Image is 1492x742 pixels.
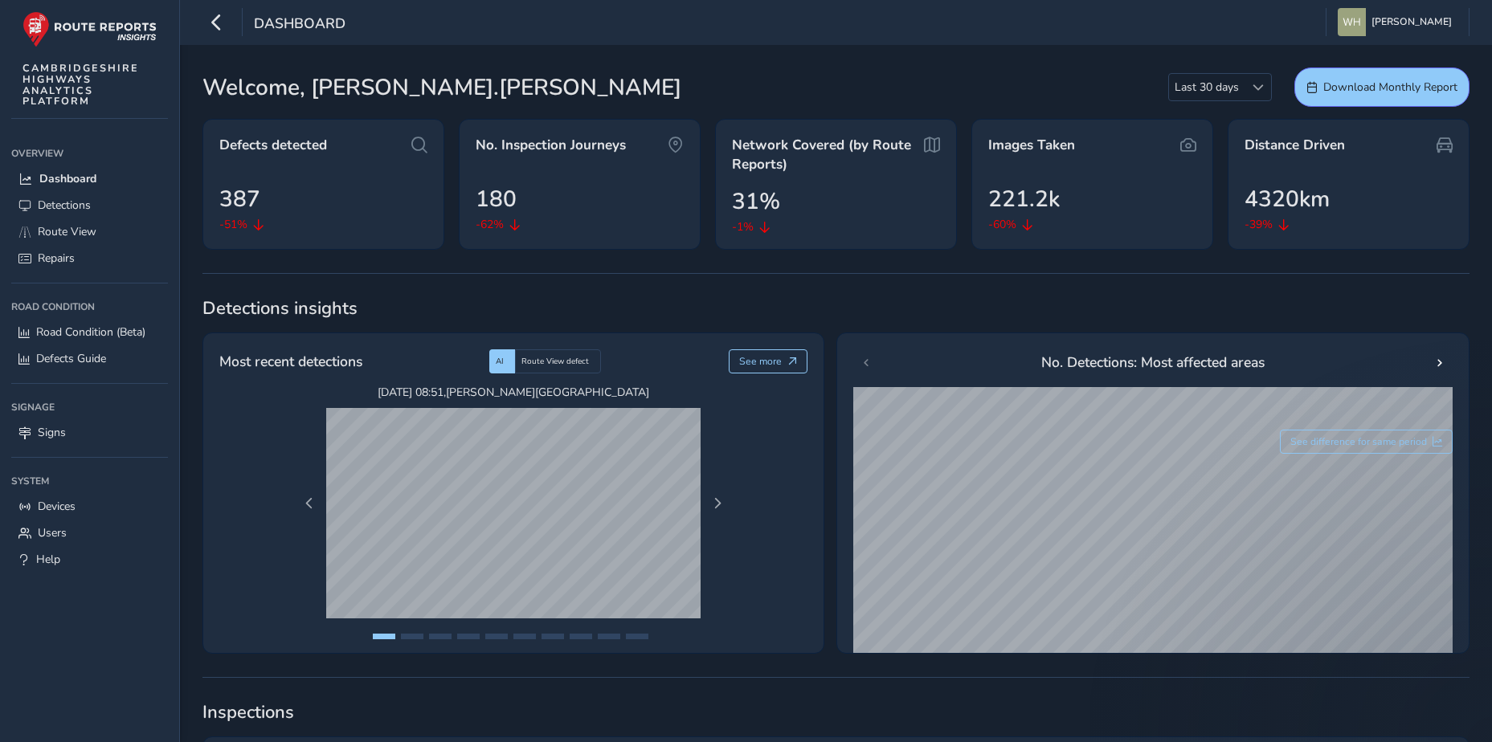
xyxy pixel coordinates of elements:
[732,185,780,218] span: 31%
[11,165,168,192] a: Dashboard
[219,136,327,155] span: Defects detected
[1294,67,1470,107] button: Download Monthly Report
[22,11,157,47] img: rr logo
[38,499,76,514] span: Devices
[729,349,808,373] button: See more
[515,349,601,373] div: Route View defect
[11,395,168,419] div: Signage
[476,136,626,155] span: No. Inspection Journeys
[11,520,168,546] a: Users
[988,182,1060,216] span: 221.2k
[1169,74,1245,100] span: Last 30 days
[1437,687,1476,726] iframe: Intercom live chat
[11,295,168,319] div: Road Condition
[219,182,260,216] span: 387
[38,425,66,440] span: Signs
[739,355,782,368] span: See more
[1245,136,1345,155] span: Distance Driven
[1041,352,1265,373] span: No. Detections: Most affected areas
[476,182,517,216] span: 180
[11,546,168,573] a: Help
[36,351,106,366] span: Defects Guide
[1280,430,1453,454] button: See difference for same period
[1338,8,1366,36] img: diamond-layout
[38,525,67,540] span: Users
[38,198,91,213] span: Detections
[732,136,919,173] span: Network Covered (by Route Reports)
[732,218,754,235] span: -1%
[1290,435,1427,448] span: See difference for same period
[598,634,620,639] button: Page 9
[485,634,508,639] button: Page 5
[11,419,168,446] a: Signs
[988,216,1016,233] span: -60%
[457,634,480,639] button: Page 4
[401,634,423,639] button: Page 2
[988,136,1075,155] span: Images Taken
[513,634,536,639] button: Page 6
[11,141,168,165] div: Overview
[1245,182,1330,216] span: 4320km
[706,492,729,515] button: Next Page
[1323,79,1457,95] span: Download Monthly Report
[429,634,452,639] button: Page 3
[254,14,345,36] span: Dashboard
[38,251,75,266] span: Repairs
[11,469,168,493] div: System
[496,356,504,367] span: AI
[570,634,592,639] button: Page 8
[1338,8,1457,36] button: [PERSON_NAME]
[298,492,321,515] button: Previous Page
[476,216,504,233] span: -62%
[11,319,168,345] a: Road Condition (Beta)
[11,493,168,520] a: Devices
[219,216,247,233] span: -51%
[1371,8,1452,36] span: [PERSON_NAME]
[39,171,96,186] span: Dashboard
[326,385,701,400] span: [DATE] 08:51 , [PERSON_NAME][GEOGRAPHIC_DATA]
[11,245,168,271] a: Repairs
[542,634,564,639] button: Page 7
[1245,216,1273,233] span: -39%
[202,700,1470,724] span: Inspections
[202,71,681,104] span: Welcome, [PERSON_NAME].[PERSON_NAME]
[11,218,168,245] a: Route View
[22,63,139,107] span: CAMBRIDGESHIRE HIGHWAYS ANALYTICS PLATFORM
[202,296,1470,320] span: Detections insights
[11,345,168,372] a: Defects Guide
[11,192,168,218] a: Detections
[38,224,96,239] span: Route View
[373,634,395,639] button: Page 1
[36,552,60,567] span: Help
[36,324,145,340] span: Road Condition (Beta)
[489,349,515,373] div: AI
[626,634,648,639] button: Page 10
[521,356,589,367] span: Route View defect
[219,351,362,372] span: Most recent detections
